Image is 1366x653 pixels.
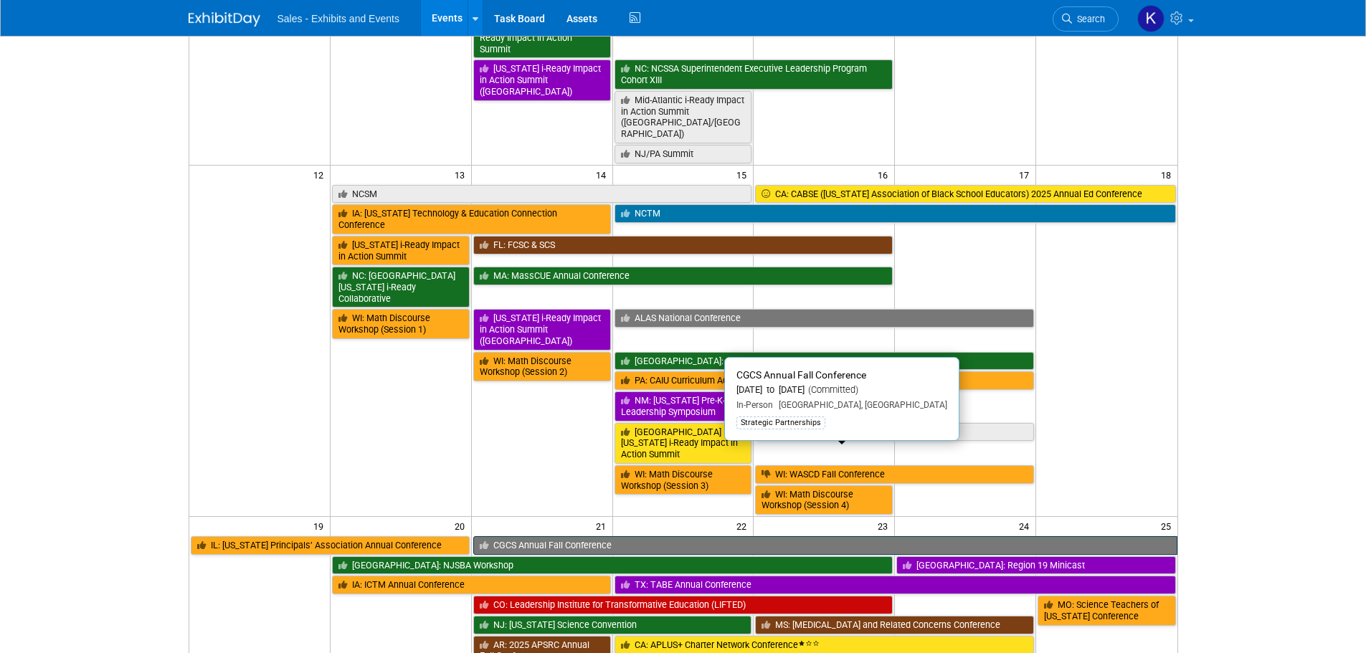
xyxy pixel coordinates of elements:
[332,576,611,594] a: IA: ICTM Annual Conference
[473,59,611,100] a: [US_STATE] i-Ready Impact in Action Summit ([GEOGRAPHIC_DATA])
[191,536,470,555] a: IL: [US_STATE] Principals’ Association Annual Conference
[278,13,399,24] span: Sales - Exhibits and Events
[332,309,470,338] a: WI: Math Discourse Workshop (Session 1)
[615,352,1035,371] a: [GEOGRAPHIC_DATA]: NJPSA/FEA/NJASCD Fall Conference
[594,517,612,535] span: 21
[473,616,752,634] a: NJ: [US_STATE] Science Convention
[332,185,752,204] a: NCSM
[773,400,947,410] span: [GEOGRAPHIC_DATA], [GEOGRAPHIC_DATA]
[473,309,611,350] a: [US_STATE] i-Ready Impact in Action Summit ([GEOGRAPHIC_DATA])
[312,517,330,535] span: 19
[736,369,866,381] span: CGCS Annual Fall Conference
[755,616,1034,634] a: MS: [MEDICAL_DATA] and Related Concerns Conference
[473,596,893,614] a: CO: Leadership Institute for Transformative Education (LIFTED)
[1159,517,1177,535] span: 25
[615,145,752,163] a: NJ/PA Summit
[735,517,753,535] span: 22
[876,166,894,183] span: 16
[473,17,611,58] a: [GEOGRAPHIC_DATA] i-Ready Impact in Action Summit
[736,416,825,429] div: Strategic Partnerships
[473,536,1177,555] a: CGCS Annual Fall Conference
[453,166,471,183] span: 13
[1038,596,1175,625] a: MO: Science Teachers of [US_STATE] Conference
[189,12,260,27] img: ExhibitDay
[1053,6,1119,32] a: Search
[615,309,1035,328] a: ALAS National Conference
[473,352,611,381] a: WI: Math Discourse Workshop (Session 2)
[736,400,773,410] span: In-Person
[1018,166,1035,183] span: 17
[453,517,471,535] span: 20
[735,166,753,183] span: 15
[755,465,1034,484] a: WI: WASCD Fall Conference
[1072,14,1105,24] span: Search
[332,556,893,575] a: [GEOGRAPHIC_DATA]: NJSBA Workshop
[805,384,858,395] span: (Committed)
[615,91,752,143] a: Mid-Atlantic i-Ready Impact in Action Summit ([GEOGRAPHIC_DATA]/[GEOGRAPHIC_DATA])
[332,236,470,265] a: [US_STATE] i-Ready Impact in Action Summit
[755,485,893,515] a: WI: Math Discourse Workshop (Session 4)
[332,204,611,234] a: IA: [US_STATE] Technology & Education Connection Conference
[332,267,470,308] a: NC: [GEOGRAPHIC_DATA][US_STATE] i-Ready Collaborative
[615,59,893,89] a: NC: NCSSA Superintendent Executive Leadership Program Cohort XIII
[896,556,1175,575] a: [GEOGRAPHIC_DATA]: Region 19 Minicast
[876,517,894,535] span: 23
[1018,517,1035,535] span: 24
[615,465,752,495] a: WI: Math Discourse Workshop (Session 3)
[736,384,947,396] div: [DATE] to [DATE]
[473,267,893,285] a: MA: MassCUE Annual Conference
[615,576,1176,594] a: TX: TABE Annual Conference
[1137,5,1165,32] img: Kara Haven
[594,166,612,183] span: 14
[473,236,893,254] a: FL: FCSC & SCS
[755,185,1175,204] a: CA: CABSE ([US_STATE] Association of Black School Educators) 2025 Annual Ed Conference
[1159,166,1177,183] span: 18
[312,166,330,183] span: 12
[615,204,1176,223] a: NCTM
[615,371,1035,390] a: PA: CAIU Curriculum Advisory Council (CAC) Conference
